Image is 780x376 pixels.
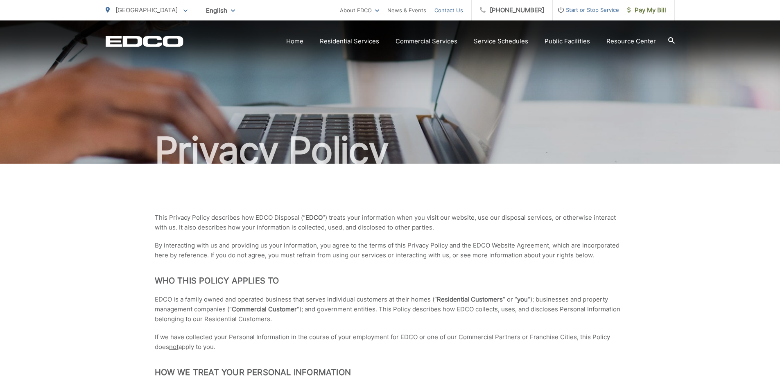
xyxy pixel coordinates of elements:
[320,36,379,46] a: Residential Services
[232,305,297,313] strong: Commercial Customer
[200,3,241,18] span: English
[155,332,626,352] p: If we have collected your Personal Information in the course of your employment for EDCO or one o...
[434,5,463,15] a: Contact Us
[106,130,675,171] h1: Privacy Policy
[517,295,528,303] strong: you
[115,6,178,14] span: [GEOGRAPHIC_DATA]
[396,36,457,46] a: Commercial Services
[286,36,303,46] a: Home
[387,5,426,15] a: News & Events
[169,343,179,351] span: not
[106,36,183,47] a: EDCD logo. Return to the homepage.
[305,214,323,221] strong: EDCO
[340,5,379,15] a: About EDCO
[155,241,626,260] p: By interacting with us and providing us your information, you agree to the terms of this Privacy ...
[155,213,626,232] p: This Privacy Policy describes how EDCO Disposal (“ “) treats your information when you visit our ...
[437,295,503,303] strong: Residential Customers
[545,36,590,46] a: Public Facilities
[627,5,666,15] span: Pay My Bill
[606,36,656,46] a: Resource Center
[155,276,626,286] h2: Who This Policy Applies To
[155,295,626,324] p: EDCO is a family owned and operated business that serves individual customers at their homes (“ ”...
[474,36,528,46] a: Service Schedules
